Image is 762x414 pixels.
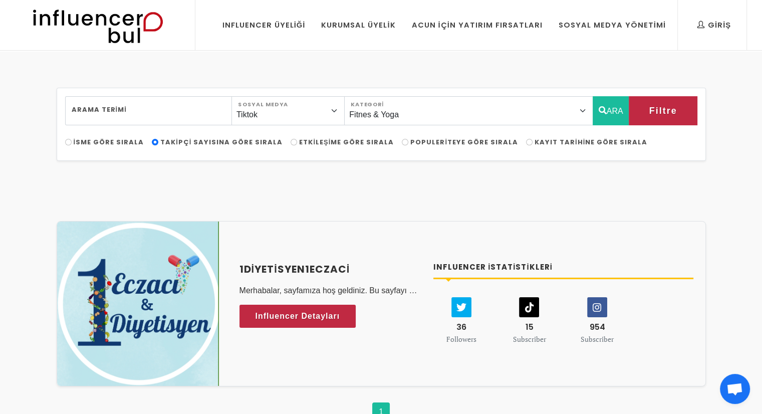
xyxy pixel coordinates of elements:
h4: Influencer İstatistikleri [433,262,693,273]
div: Influencer Üyeliği [222,20,306,31]
span: 15 [525,321,533,333]
input: Search.. [65,96,232,125]
span: Takipçi Sayısına Göre Sırala [160,137,283,147]
p: Merhabalar, sayfamıza hoş geldiniz. Bu sayfayı 1 diyetisyen ve 1 eczacı yönetmekte. Hem eczacılık... [239,285,422,297]
button: ARA [593,96,629,125]
div: Sosyal Medya Yönetimi [559,20,666,31]
span: Filtre [649,102,677,119]
span: Influencer Detayları [256,309,340,324]
input: Kayıt Tarihine Göre Sırala [526,139,533,145]
a: Influencer Detayları [239,305,356,328]
input: Populeriteye Göre Sırala [402,139,408,145]
div: Giriş [697,20,731,31]
small: Subscriber [513,334,546,344]
div: Acun İçin Yatırım Fırsatları [411,20,542,31]
a: 1Diyetisyen1Eczaci [239,262,422,277]
span: 36 [456,321,466,333]
span: Populeriteye Göre Sırala [410,137,518,147]
input: Etkileşime Göre Sırala [291,139,297,145]
input: Takipçi Sayısına Göre Sırala [152,139,158,145]
span: Kayıt Tarihine Göre Sırala [535,137,647,147]
small: Followers [446,334,476,344]
span: Etkileşime Göre Sırala [299,137,394,147]
small: Subscriber [581,334,614,344]
button: Filtre [629,96,697,125]
span: İsme Göre Sırala [74,137,144,147]
div: Kurumsal Üyelik [321,20,395,31]
input: İsme Göre Sırala [65,139,72,145]
a: Açık sohbet [720,374,750,404]
span: 954 [590,321,605,333]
